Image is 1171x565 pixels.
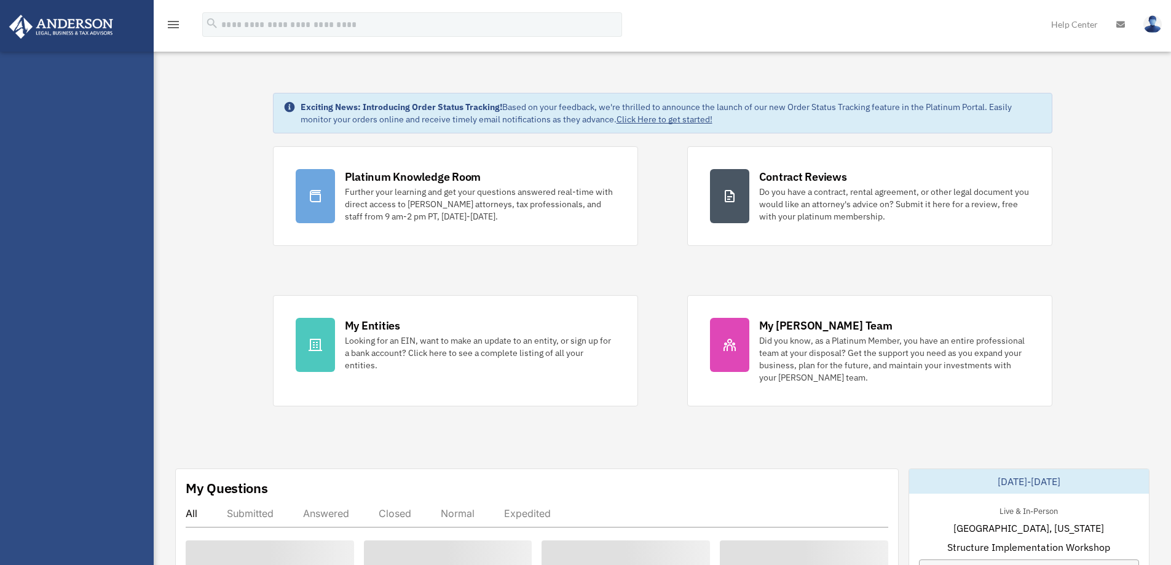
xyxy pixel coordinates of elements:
strong: Exciting News: Introducing Order Status Tracking! [301,101,502,113]
div: My Entities [345,318,400,333]
div: Platinum Knowledge Room [345,169,481,184]
img: Anderson Advisors Platinum Portal [6,15,117,39]
a: Click Here to get started! [617,114,712,125]
span: [GEOGRAPHIC_DATA], [US_STATE] [953,521,1104,535]
div: Expedited [504,507,551,520]
span: Structure Implementation Workshop [947,540,1110,555]
a: Contract Reviews Do you have a contract, rental agreement, or other legal document you would like... [687,146,1052,246]
div: Contract Reviews [759,169,847,184]
div: Based on your feedback, we're thrilled to announce the launch of our new Order Status Tracking fe... [301,101,1042,125]
img: User Pic [1143,15,1162,33]
div: Live & In-Person [990,504,1068,516]
div: All [186,507,197,520]
div: Did you know, as a Platinum Member, you have an entire professional team at your disposal? Get th... [759,334,1030,384]
div: My [PERSON_NAME] Team [759,318,893,333]
div: Do you have a contract, rental agreement, or other legal document you would like an attorney's ad... [759,186,1030,223]
i: menu [166,17,181,32]
a: My Entities Looking for an EIN, want to make an update to an entity, or sign up for a bank accoun... [273,295,638,406]
div: Submitted [227,507,274,520]
i: search [205,17,219,30]
div: Looking for an EIN, want to make an update to an entity, or sign up for a bank account? Click her... [345,334,615,371]
a: My [PERSON_NAME] Team Did you know, as a Platinum Member, you have an entire professional team at... [687,295,1052,406]
a: menu [166,22,181,32]
div: My Questions [186,479,268,497]
div: Further your learning and get your questions answered real-time with direct access to [PERSON_NAM... [345,186,615,223]
div: Normal [441,507,475,520]
div: Answered [303,507,349,520]
div: [DATE]-[DATE] [909,469,1149,494]
a: Platinum Knowledge Room Further your learning and get your questions answered real-time with dire... [273,146,638,246]
div: Closed [379,507,411,520]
